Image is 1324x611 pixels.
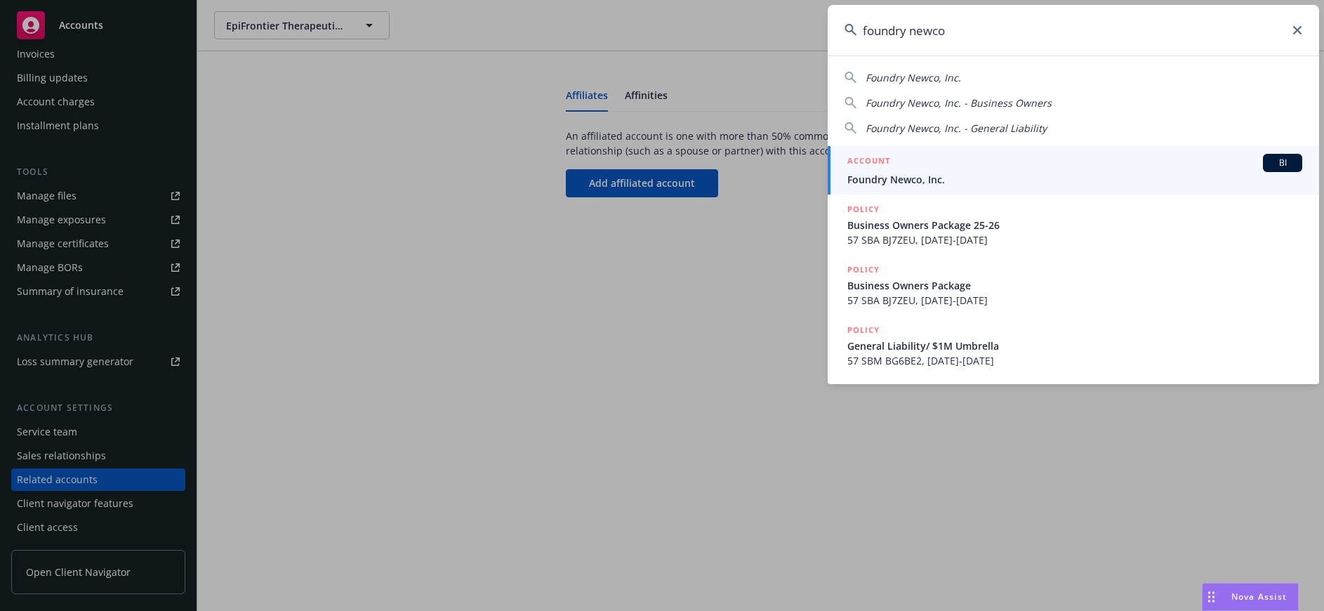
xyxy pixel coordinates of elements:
[847,278,1302,293] span: Business Owners Package
[1231,591,1287,603] span: Nova Assist
[847,353,1302,368] span: 57 SBM BG6BE2, [DATE]-[DATE]
[847,293,1302,308] span: 57 SBA BJ7ZEU, [DATE]-[DATE]
[847,154,890,171] h5: ACCOUNT
[828,315,1319,376] a: POLICYGeneral Liability/ $1M Umbrella57 SBM BG6BE2, [DATE]-[DATE]
[828,195,1319,255] a: POLICYBusiness Owners Package 25-2657 SBA BJ7ZEU, [DATE]-[DATE]
[847,172,1302,187] span: Foundry Newco, Inc.
[847,218,1302,232] span: Business Owners Package 25-26
[847,323,880,337] h5: POLICY
[1203,584,1220,610] div: Drag to move
[828,5,1319,55] input: Search...
[866,121,1047,135] span: Foundry Newco, Inc. - General Liability
[828,146,1319,195] a: ACCOUNTBIFoundry Newco, Inc.
[847,202,880,216] h5: POLICY
[866,71,961,84] span: Foundry Newco, Inc.
[866,96,1052,110] span: Foundry Newco, Inc. - Business Owners
[847,232,1302,247] span: 57 SBA BJ7ZEU, [DATE]-[DATE]
[1269,157,1297,169] span: BI
[847,263,880,277] h5: POLICY
[847,339,1302,353] span: General Liability/ $1M Umbrella
[828,255,1319,315] a: POLICYBusiness Owners Package57 SBA BJ7ZEU, [DATE]-[DATE]
[1202,583,1299,611] button: Nova Assist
